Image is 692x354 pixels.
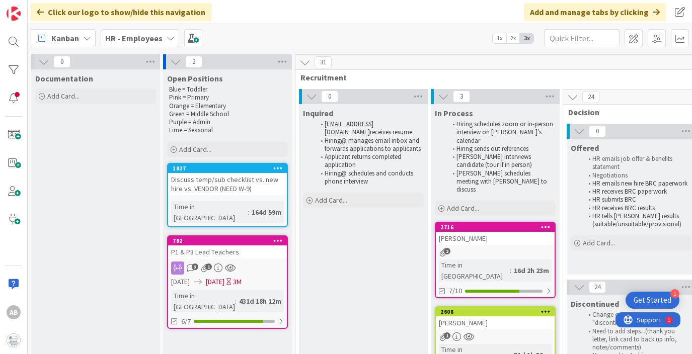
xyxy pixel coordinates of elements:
a: 2716[PERSON_NAME]Time in [GEOGRAPHIC_DATA]:16d 2h 23m7/10 [435,222,556,298]
span: Support [21,2,46,14]
div: P1 & P3 Lead Teachers [168,245,287,258]
img: avatar [7,333,21,347]
div: 431d 18h 12m [237,296,284,307]
span: HR emails new hire BRC paperwork [592,179,687,188]
span: 3 [192,263,198,270]
span: 1 [205,263,212,270]
span: Hiring sends out references [456,144,528,153]
span: 0 [589,125,606,137]
span: In Process [435,108,473,118]
b: HR - Employees [105,33,163,43]
span: 1x [493,33,506,43]
span: Documentation [35,73,93,83]
span: Add Card... [583,238,615,247]
div: 2608 [440,308,555,315]
span: 2x [506,33,520,43]
span: Offered [571,143,599,153]
div: 782P1 & P3 Lead Teachers [168,236,287,258]
div: 1827Discuss temp/sub checklist vs. new hire vs. VENDOR (NEED W-9) [168,164,287,195]
div: AB [7,305,21,319]
span: Hiring schedules zoom or in-person interview on [PERSON_NAME]'s calendar [456,120,555,145]
span: HR receives BRC results [592,204,655,212]
span: Hiring@ schedules and conducts phone interview [325,169,415,186]
li: Negotiations [583,171,690,180]
div: Open Get Started checklist, remaining modules: 1 [626,292,679,309]
span: 0 [321,91,338,103]
span: Orange = Elementary [169,102,226,110]
span: 2 [444,248,450,254]
span: Green = Middle School [169,110,229,118]
div: 2716 [440,224,555,231]
div: 782 [173,237,287,244]
span: 24 [582,91,599,103]
div: Click our logo to show/hide this navigation [31,3,211,21]
div: Time in [GEOGRAPHIC_DATA] [171,201,248,223]
span: Add Card... [47,92,80,101]
span: 24 [589,281,606,293]
div: 1 [670,289,679,298]
a: [EMAIL_ADDRESS][DOMAIN_NAME] [325,120,373,136]
div: 16d 2h 23m [511,265,552,276]
span: 6/7 [181,316,191,327]
span: Decision [568,107,686,117]
a: 1827Discuss temp/sub checklist vs. new hire vs. VENDOR (NEED W-9)Time in [GEOGRAPHIC_DATA]:164d 59m [167,163,288,227]
span: : [235,296,237,307]
span: 3x [520,33,533,43]
div: Time in [GEOGRAPHIC_DATA] [439,259,510,282]
div: 1 [52,4,55,12]
span: 7/10 [449,286,462,296]
div: 164d 59m [249,207,284,218]
div: 2716[PERSON_NAME] [436,223,555,245]
div: 1827 [168,164,287,173]
li: Need to add steps...(thank you letter, link card to back up info, notes/comments) [583,327,690,352]
div: 2608 [436,307,555,316]
img: Visit kanbanzone.com [7,7,21,21]
span: [DATE] [206,277,224,287]
div: Add and manage tabs by clicking [524,3,666,21]
span: 1 [444,332,450,339]
span: 2 [185,56,202,68]
div: [PERSON_NAME] [436,316,555,329]
div: 1827 [173,165,287,172]
span: Kanban [51,32,79,44]
a: 782P1 & P3 Lead Teachers[DATE][DATE]3MTime in [GEOGRAPHIC_DATA]:431d 18h 12m6/7 [167,235,288,329]
input: Quick Filter... [544,29,620,47]
div: [PERSON_NAME] [436,232,555,245]
div: 3M [233,277,242,287]
span: Discontinued [571,299,619,309]
span: Add Card... [315,196,347,205]
span: HR tells [PERSON_NAME] results (suitable/unsuitable/provisional) [592,212,681,228]
span: Open Positions [167,73,223,83]
span: HR submits BRC [592,195,636,204]
span: Purple = Admin [169,118,210,126]
span: 0 [53,56,70,68]
div: Get Started [634,295,671,305]
span: Blue = Toddler [169,85,207,94]
span: Add Card... [179,145,211,154]
span: 31 [315,56,332,68]
span: Hiring@ manages email inbox and forwards applications to applicants [325,136,421,153]
span: HR receives BRC paperwork [592,187,667,196]
span: [DATE] [171,277,190,287]
div: 2608[PERSON_NAME] [436,307,555,329]
li: HR emails job offer & benefits statement [583,155,690,171]
span: : [248,207,249,218]
div: 2716 [436,223,555,232]
div: Discuss temp/sub checklist vs. new hire vs. VENDOR (NEED W-9) [168,173,287,195]
span: [PERSON_NAME] interviews candidate (tour if in person) [456,152,532,169]
div: Time in [GEOGRAPHIC_DATA] [171,290,235,312]
li: Change card color to "discontinued" [583,311,690,327]
span: receives resume [370,128,412,136]
span: Applicant returns completed application [325,152,403,169]
span: [PERSON_NAME] schedules meeting with [PERSON_NAME] to discuss [456,169,549,194]
span: 3 [453,91,470,103]
span: Pink = Primary [169,93,209,102]
span: : [510,265,511,276]
span: Add Card... [447,204,479,213]
span: Inquired [303,108,333,118]
span: Lime = Seasonal [169,126,213,134]
div: 782 [168,236,287,245]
